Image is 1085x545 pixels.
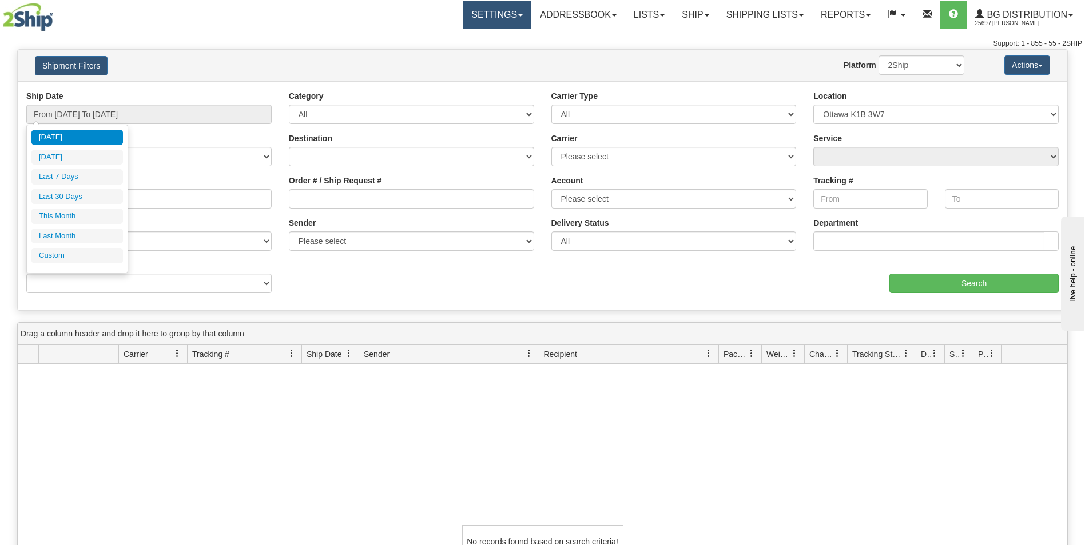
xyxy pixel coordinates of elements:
span: Tracking Status [852,348,902,360]
a: Weight filter column settings [785,344,804,363]
a: Settings [463,1,531,29]
a: Sender filter column settings [519,344,539,363]
span: BG Distribution [984,10,1067,19]
a: Delivery Status filter column settings [925,344,944,363]
a: Shipment Issues filter column settings [953,344,973,363]
span: Delivery Status [921,348,931,360]
label: Carrier Type [551,90,598,102]
a: Reports [812,1,879,29]
img: logo2569.jpg [3,3,53,31]
label: Carrier [551,133,578,144]
a: Ship Date filter column settings [339,344,359,363]
label: Order # / Ship Request # [289,175,382,186]
li: [DATE] [31,150,123,165]
a: Tracking Status filter column settings [896,344,916,363]
label: Tracking # [813,175,853,186]
label: Destination [289,133,332,144]
input: To [945,189,1059,209]
span: 2569 / [PERSON_NAME] [975,18,1061,29]
span: Carrier [124,348,148,360]
input: Search [889,274,1059,293]
a: Charge filter column settings [828,344,847,363]
span: Sender [364,348,390,360]
a: Carrier filter column settings [168,344,187,363]
div: live help - online [9,10,106,18]
a: Pickup Status filter column settings [982,344,1001,363]
a: Ship [673,1,717,29]
span: Weight [766,348,790,360]
button: Shipment Filters [35,56,108,75]
label: Account [551,175,583,186]
span: Packages [724,348,748,360]
label: Category [289,90,324,102]
a: Recipient filter column settings [699,344,718,363]
span: Shipment Issues [949,348,959,360]
span: Recipient [544,348,577,360]
li: Custom [31,248,123,263]
li: Last 7 Days [31,169,123,185]
span: Tracking # [192,348,229,360]
div: Support: 1 - 855 - 55 - 2SHIP [3,39,1082,49]
div: grid grouping header [18,323,1067,345]
label: Sender [289,217,316,229]
label: Location [813,90,846,102]
label: Delivery Status [551,217,609,229]
button: Actions [1004,55,1050,75]
label: Ship Date [26,90,63,102]
a: Lists [625,1,673,29]
li: This Month [31,209,123,224]
li: Last Month [31,229,123,244]
li: Last 30 Days [31,189,123,205]
a: BG Distribution 2569 / [PERSON_NAME] [967,1,1082,29]
span: Ship Date [307,348,341,360]
iframe: chat widget [1059,214,1084,331]
label: Platform [844,59,876,71]
a: Tracking # filter column settings [282,344,301,363]
input: From [813,189,927,209]
li: [DATE] [31,130,123,145]
span: Pickup Status [978,348,988,360]
label: Department [813,217,858,229]
span: Charge [809,348,833,360]
label: Service [813,133,842,144]
a: Shipping lists [718,1,812,29]
a: Packages filter column settings [742,344,761,363]
a: Addressbook [531,1,625,29]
